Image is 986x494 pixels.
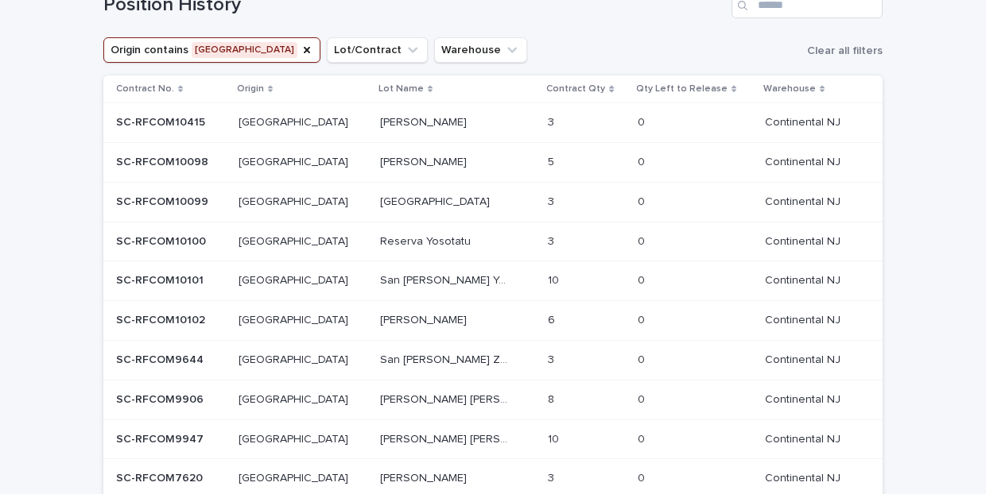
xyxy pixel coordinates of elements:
p: 0 [638,232,648,249]
p: [GEOGRAPHIC_DATA] [239,232,351,249]
p: [GEOGRAPHIC_DATA] [239,311,351,327]
p: Continental NJ [765,271,844,288]
p: 0 [638,390,648,407]
p: SC-RFCOM9906 [116,390,207,407]
p: SC-RFCOM7620 [116,469,206,485]
p: 5 [548,152,557,169]
p: [GEOGRAPHIC_DATA] [239,430,351,446]
p: [GEOGRAPHIC_DATA] [239,350,351,367]
p: Continental NJ [765,232,844,249]
p: Qty Left to Release [636,80,728,98]
p: SC-RFCOM10100 [116,232,209,249]
p: 3 [548,350,557,367]
tr: SC-RFCOM10100SC-RFCOM10100 [GEOGRAPHIC_DATA][GEOGRAPHIC_DATA] Reserva YosotatuReserva Yosotatu 33... [103,222,883,261]
p: [PERSON_NAME] [380,469,470,485]
p: 8 [548,390,557,407]
p: [PERSON_NAME] [PERSON_NAME] [380,430,516,446]
p: [GEOGRAPHIC_DATA] [239,271,351,288]
p: Lot Name [378,80,424,98]
p: SC-RFCOM10415 [116,113,208,129]
p: [GEOGRAPHIC_DATA] [380,192,493,209]
p: [GEOGRAPHIC_DATA] [239,192,351,209]
tr: SC-RFCOM10099SC-RFCOM10099 [GEOGRAPHIC_DATA][GEOGRAPHIC_DATA] [GEOGRAPHIC_DATA][GEOGRAPHIC_DATA] ... [103,182,883,222]
p: 0 [638,350,648,367]
p: 0 [638,271,648,288]
p: Continental NJ [765,430,844,446]
p: [PERSON_NAME] [PERSON_NAME] [380,390,516,407]
button: Clear all filters [801,39,883,63]
tr: SC-RFCOM10415SC-RFCOM10415 [GEOGRAPHIC_DATA][GEOGRAPHIC_DATA] [PERSON_NAME][PERSON_NAME] 33 00 Co... [103,103,883,143]
p: 0 [638,311,648,327]
p: [GEOGRAPHIC_DATA] [239,152,351,169]
p: 3 [548,113,557,129]
button: Origin [103,37,320,63]
button: Lot/Contract [327,37,428,63]
p: [GEOGRAPHIC_DATA] [239,113,351,129]
p: Warehouse [763,80,816,98]
p: SC-RFCOM9947 [116,430,207,446]
p: Origin [237,80,264,98]
p: San [PERSON_NAME] Zoquiapam [380,350,516,367]
p: [PERSON_NAME] [380,152,470,169]
tr: SC-RFCOM9644SC-RFCOM9644 [GEOGRAPHIC_DATA][GEOGRAPHIC_DATA] San [PERSON_NAME] ZoquiapamSan [PERSO... [103,340,883,380]
p: SC-RFCOM10102 [116,311,208,327]
p: Continental NJ [765,350,844,367]
p: 6 [548,311,558,327]
tr: SC-RFCOM9947SC-RFCOM9947 [GEOGRAPHIC_DATA][GEOGRAPHIC_DATA] [PERSON_NAME] [PERSON_NAME][PERSON_NA... [103,419,883,459]
tr: SC-RFCOM10102SC-RFCOM10102 [GEOGRAPHIC_DATA][GEOGRAPHIC_DATA] [PERSON_NAME][PERSON_NAME] 66 00 Co... [103,301,883,341]
p: [GEOGRAPHIC_DATA] [239,390,351,407]
p: 0 [638,430,648,446]
p: San [PERSON_NAME] Yosotatu [380,271,516,288]
p: Continental NJ [765,469,844,485]
p: 3 [548,469,557,485]
p: 10 [548,271,562,288]
p: 3 [548,232,557,249]
tr: SC-RFCOM10098SC-RFCOM10098 [GEOGRAPHIC_DATA][GEOGRAPHIC_DATA] [PERSON_NAME][PERSON_NAME] 55 00 Co... [103,142,883,182]
tr: SC-RFCOM9906SC-RFCOM9906 [GEOGRAPHIC_DATA][GEOGRAPHIC_DATA] [PERSON_NAME] [PERSON_NAME][PERSON_NA... [103,380,883,419]
p: SC-RFCOM10101 [116,271,207,288]
p: Continental NJ [765,390,844,407]
p: SC-RFCOM9644 [116,350,207,367]
p: 3 [548,192,557,209]
p: SC-RFCOM10099 [116,192,212,209]
p: Contract Qty [546,80,605,98]
p: [GEOGRAPHIC_DATA] [239,469,351,485]
p: 0 [638,192,648,209]
p: [PERSON_NAME] [380,113,470,129]
p: Continental NJ [765,113,844,129]
p: 0 [638,152,648,169]
p: [PERSON_NAME] [380,311,470,327]
p: 0 [638,113,648,129]
button: Warehouse [434,37,527,63]
p: 10 [548,430,562,446]
p: SC-RFCOM10098 [116,152,212,169]
p: 0 [638,469,648,485]
span: Clear all filters [807,45,883,56]
p: Continental NJ [765,192,844,209]
p: Continental NJ [765,311,844,327]
p: Reserva Yosotatu [380,232,474,249]
p: Continental NJ [765,152,844,169]
tr: SC-RFCOM10101SC-RFCOM10101 [GEOGRAPHIC_DATA][GEOGRAPHIC_DATA] San [PERSON_NAME] YosotatuSan [PERS... [103,261,883,301]
p: Contract No. [116,80,174,98]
